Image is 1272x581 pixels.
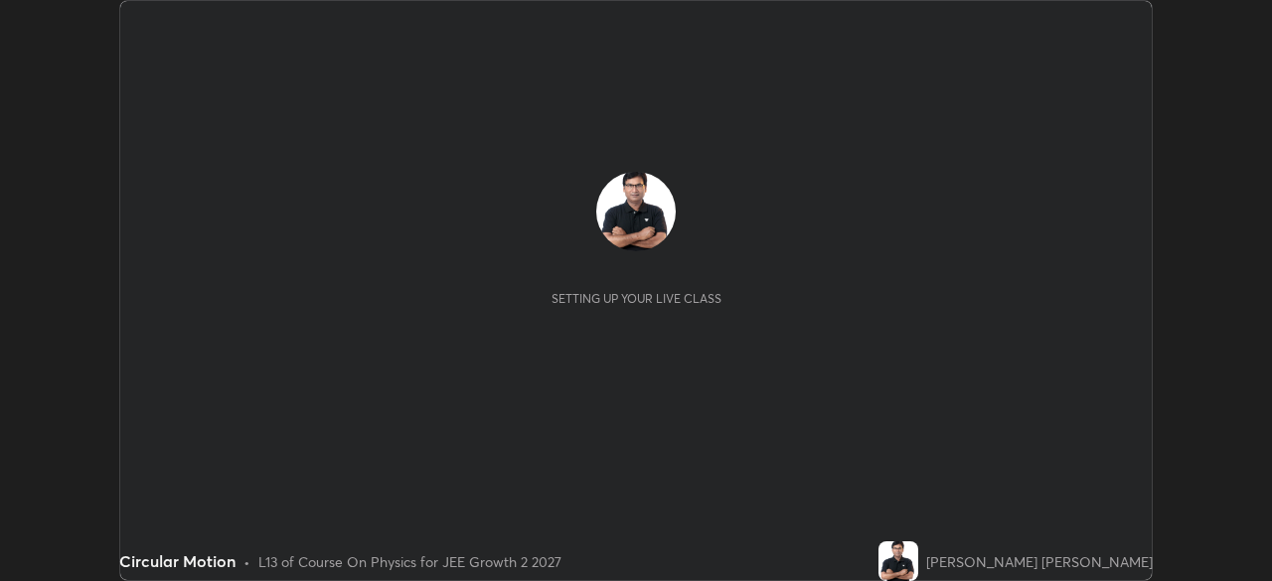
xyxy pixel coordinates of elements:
[552,291,721,306] div: Setting up your live class
[119,549,236,573] div: Circular Motion
[258,551,561,572] div: L13 of Course On Physics for JEE Growth 2 2027
[926,551,1153,572] div: [PERSON_NAME] [PERSON_NAME]
[243,551,250,572] div: •
[596,172,676,251] img: 69af8b3bbf82471eb9dbcfa53d5670df.jpg
[878,541,918,581] img: 69af8b3bbf82471eb9dbcfa53d5670df.jpg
